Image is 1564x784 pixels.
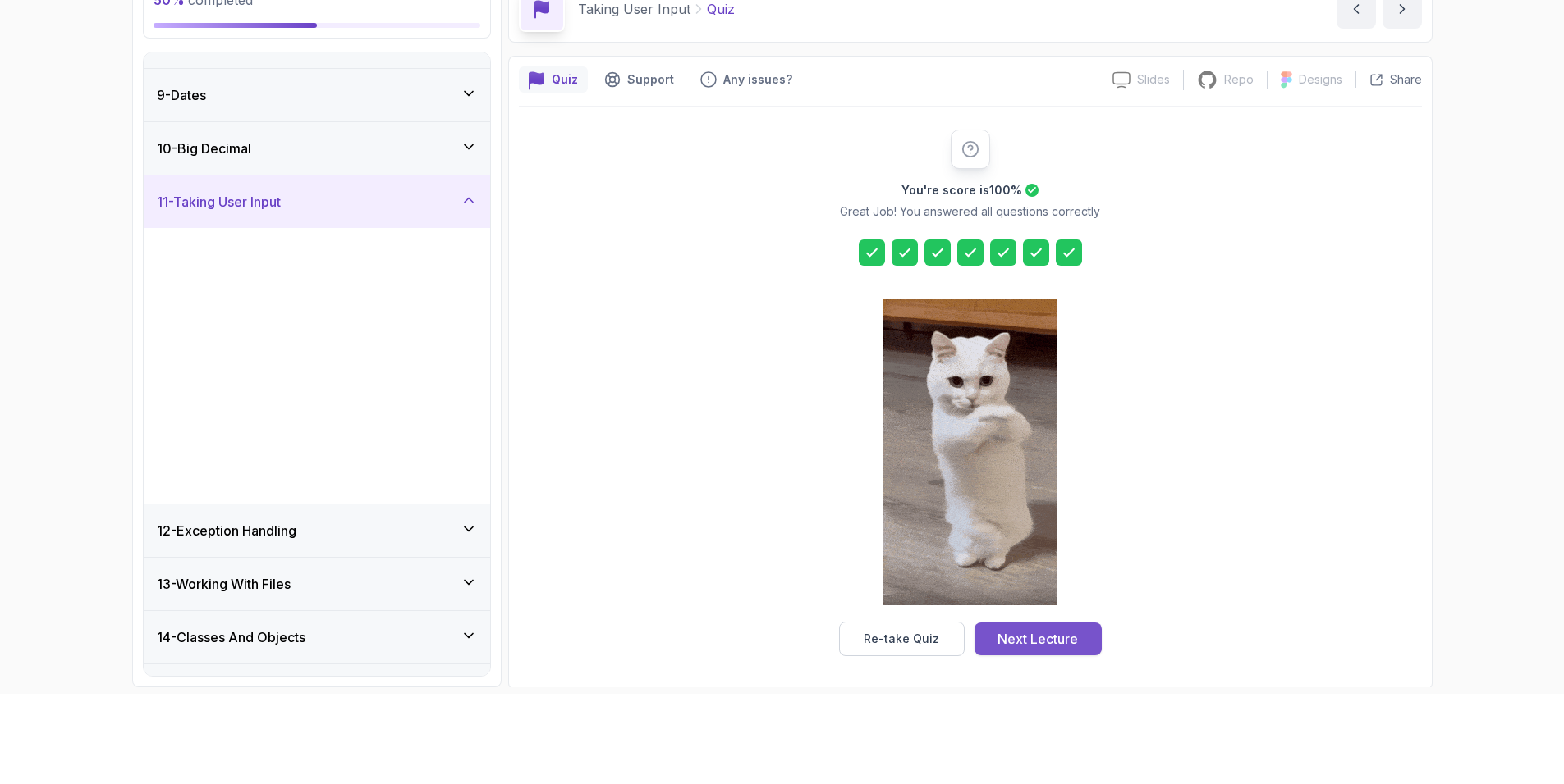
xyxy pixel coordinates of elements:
[157,576,171,592] ya-tr-span: 13
[157,522,171,539] ya-tr-span: 12
[157,194,168,210] ya-tr-span: 11
[1137,71,1170,88] ya-tr-span: Slides
[144,175,490,228] button: 11-Taking User Input
[172,140,177,157] ya-tr-span: -
[627,72,674,86] ya-tr-span: Support
[144,504,490,557] button: 12-Exception Handling
[144,558,490,610] button: 13-Working With Files
[176,576,291,592] ya-tr-span: Working With Files
[144,611,490,663] button: 14-Classes And Objects
[173,194,281,210] ya-tr-span: Taking User Input
[177,629,305,645] ya-tr-span: Classes And Objects
[1224,71,1254,88] ya-tr-span: Repo
[998,629,1078,649] div: Next Lecture
[707,1,735,17] ya-tr-span: Quiz
[171,522,177,539] ya-tr-span: -
[157,629,171,645] ya-tr-span: 14
[168,194,173,210] ya-tr-span: -
[975,622,1102,655] button: Next Lecture
[144,69,490,121] button: 9-Dates
[840,203,1100,220] p: Great Job! You answered all questions correctly
[144,122,490,175] button: 10-Big Decimal
[901,182,1022,198] h2: You're score is 100 %
[177,140,251,157] ya-tr-span: Big Decimal
[177,522,296,539] ya-tr-span: Exception Handling
[519,66,588,93] button: quiz button
[1355,71,1422,88] button: Share
[883,299,1057,605] img: cool-cat
[578,1,690,17] ya-tr-span: Taking User Input
[171,629,177,645] ya-tr-span: -
[171,576,176,592] ya-tr-span: -
[165,87,171,103] ya-tr-span: -
[723,72,792,86] ya-tr-span: Any issues?
[1299,71,1342,88] ya-tr-span: Designs
[157,87,165,103] ya-tr-span: 9
[864,631,939,647] div: Re-take Quiz
[552,72,578,86] ya-tr-span: Quiz
[594,66,684,93] button: Support button
[171,87,206,103] ya-tr-span: Dates
[157,140,172,157] ya-tr-span: 10
[1390,71,1422,88] ya-tr-span: Share
[690,66,802,93] button: Feedback button
[839,622,965,656] button: Re-take Quiz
